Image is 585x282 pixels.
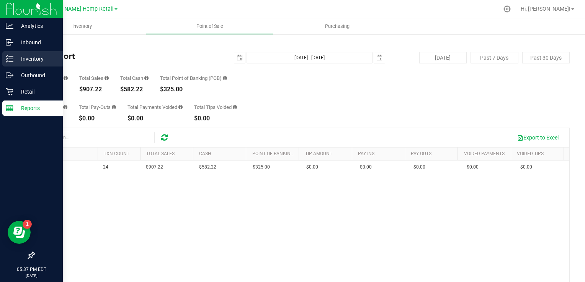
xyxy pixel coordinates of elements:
a: Voided Tips [517,151,544,156]
a: TXN Count [104,151,129,156]
span: $0.00 [520,164,532,171]
h4: Till Report [34,52,212,60]
input: Search... [40,132,155,143]
div: $325.00 [160,86,227,92]
a: Point of Sale [146,18,273,34]
inline-svg: Inbound [6,39,13,46]
i: Sum of all successful, non-voided cash payment transaction amounts (excluding tips and transactio... [144,76,149,81]
p: Retail [13,87,59,96]
p: Outbound [13,71,59,80]
inline-svg: Retail [6,88,13,96]
i: Sum of all cash pay-outs removed from tills within the date range. [112,105,116,110]
p: 05:37 PM EDT [3,266,59,273]
span: 24 [103,164,108,171]
div: $907.22 [79,86,109,92]
span: Hi, [PERSON_NAME]! [521,6,570,12]
span: $582.22 [199,164,216,171]
span: Purchasing [315,23,360,30]
a: Tip Amount [305,151,332,156]
span: Point of Sale [186,23,234,30]
inline-svg: Reports [6,104,13,112]
a: Point of Banking (POB) [252,151,307,156]
a: Pay Ins [358,151,374,156]
span: [PERSON_NAME] Hemp Retail [39,6,114,12]
button: Past 7 Days [471,52,518,63]
i: Sum of all tip amounts from voided payment transactions within the date range. [233,105,237,110]
button: [DATE] [419,52,467,63]
span: $0.00 [360,164,372,171]
div: $582.22 [120,86,149,92]
inline-svg: Analytics [6,22,13,30]
div: Total Tips Voided [194,105,237,110]
a: Total Sales [146,151,175,156]
span: $0.00 [467,164,479,171]
a: Voided Payments [464,151,505,156]
div: $0.00 [194,115,237,122]
i: Count of all successful payment transactions, possibly including voids, refunds, and cash-back fr... [64,76,68,81]
p: [DATE] [3,273,59,279]
div: Total Pay-Outs [79,105,116,110]
i: Sum of all cash pay-ins added to tills within the date range. [63,105,67,110]
a: Inventory [18,18,146,34]
p: Reports [13,104,59,113]
span: select [234,52,245,63]
a: Pay Outs [411,151,431,156]
p: Inbound [13,38,59,47]
inline-svg: Outbound [6,71,13,79]
iframe: Resource center unread badge [23,220,32,229]
p: Analytics [13,21,59,31]
i: Sum of all successful, non-voided payment transaction amounts (excluding tips and transaction fee... [105,76,109,81]
div: $0.00 [127,115,183,122]
span: $0.00 [306,164,318,171]
button: Export to Excel [512,131,564,144]
div: Total Point of Banking (POB) [160,76,227,81]
div: Total Payments Voided [127,105,183,110]
div: Total Cash [120,76,149,81]
i: Sum of all voided payment transaction amounts (excluding tips and transaction fees) within the da... [178,105,183,110]
button: Past 30 Days [522,52,570,63]
span: $907.22 [146,164,163,171]
div: Total Sales [79,76,109,81]
i: Sum of the successful, non-voided point-of-banking payment transaction amounts, both via payment ... [223,76,227,81]
iframe: Resource center [8,221,31,244]
div: $0.00 [79,115,116,122]
span: $325.00 [253,164,270,171]
p: Inventory [13,54,59,63]
inline-svg: Inventory [6,55,13,63]
span: select [374,52,385,63]
a: Cash [199,151,211,156]
div: Manage settings [502,5,512,13]
span: Inventory [62,23,102,30]
span: $0.00 [413,164,425,171]
a: Purchasing [273,18,401,34]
